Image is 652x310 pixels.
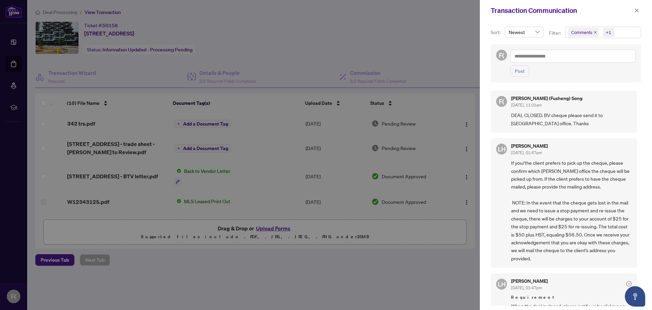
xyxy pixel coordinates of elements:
[511,111,632,127] span: DEAL CLOSED. BV cheque please send it to [GEOGRAPHIC_DATA] office. Thanks
[625,286,645,307] button: Open asap
[498,279,506,289] span: LH
[511,285,542,290] span: [DATE], 01:47pm
[491,29,502,36] p: Sort:
[626,281,632,287] span: check-circle
[499,97,504,106] span: F(
[498,144,506,154] span: LH
[511,102,542,108] span: [DATE], 11:01am
[510,65,529,77] button: Post
[511,144,548,148] h5: [PERSON_NAME]
[571,29,592,36] span: Comments
[511,294,632,301] span: Requirement
[511,96,582,101] h5: [PERSON_NAME] (Fusheng) Song
[491,5,632,16] div: Transaction Communication
[511,159,632,262] span: If you/the client prefers to pick up the cheque, please confirm which [PERSON_NAME] office the ch...
[509,27,540,37] span: Newest
[606,29,611,36] div: +1
[568,28,599,37] span: Comments
[594,31,597,34] span: close
[549,29,562,37] p: Filter:
[511,279,548,283] h5: [PERSON_NAME]
[634,8,639,13] span: close
[499,50,504,60] span: F(
[511,150,542,155] span: [DATE], 01:47pm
